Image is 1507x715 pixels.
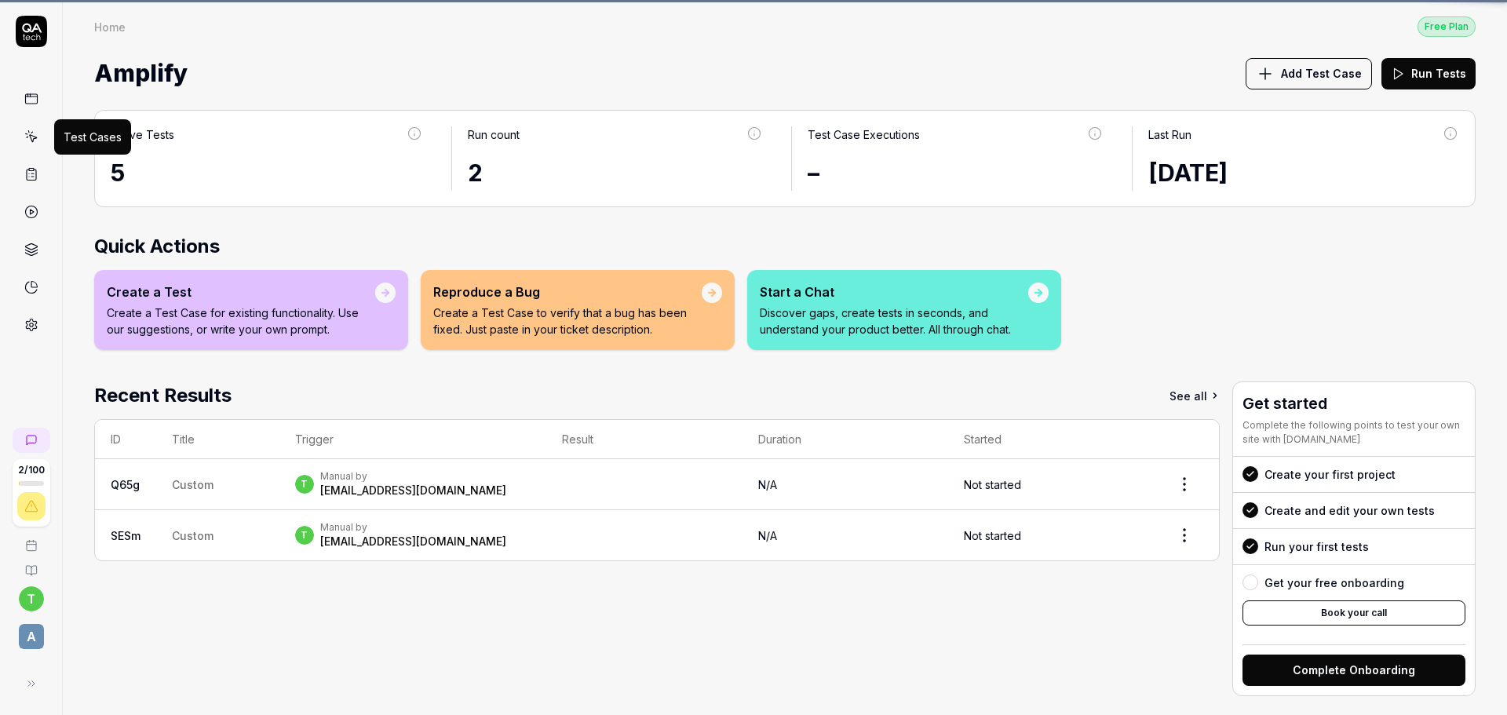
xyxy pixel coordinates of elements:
div: Get your free onboarding [1264,575,1404,591]
a: SESm [111,529,140,542]
th: Trigger [279,420,547,459]
a: Q65g [111,478,140,491]
button: Complete Onboarding [1242,655,1465,686]
span: Custom [172,478,213,491]
div: Complete the following points to test your own site with [DOMAIN_NAME] [1242,418,1465,447]
div: Create your first project [1264,466,1396,483]
div: Start a Chat [760,283,1028,301]
div: Home [94,19,126,35]
div: Manual by [320,521,506,534]
p: Discover gaps, create tests in seconds, and understand your product better. All through chat. [760,305,1028,337]
td: Not started [948,510,1150,560]
th: Duration [743,420,948,459]
div: Reproduce a Bug [433,283,702,301]
div: Run your first tests [1264,538,1369,555]
a: Documentation [6,552,56,577]
div: Run count [468,126,520,143]
th: Started [948,420,1150,459]
span: N/A [758,478,777,491]
div: Test Cases [64,129,122,145]
span: a [19,624,44,649]
div: Last Run [1148,126,1191,143]
span: N/A [758,529,777,542]
th: ID [95,420,156,459]
div: – [808,155,1104,191]
div: Active Tests [111,126,174,143]
th: Title [156,420,279,459]
th: Result [546,420,743,459]
div: 2 [468,155,764,191]
span: 2 / 100 [18,465,45,475]
button: Add Test Case [1246,58,1372,89]
a: New conversation [13,428,50,453]
span: t [295,526,314,545]
td: Not started [948,459,1150,510]
time: [DATE] [1148,159,1228,187]
span: Amplify [94,53,188,94]
h2: Recent Results [94,381,232,410]
button: a [6,611,56,652]
span: Custom [172,529,213,542]
h2: Quick Actions [94,232,1476,261]
div: 5 [111,155,423,191]
h3: Get started [1242,392,1465,415]
span: Add Test Case [1281,65,1362,82]
button: Free Plan [1418,16,1476,37]
button: Book your call [1242,600,1465,626]
p: Create a Test Case to verify that a bug has been fixed. Just paste in your ticket description. [433,305,702,337]
div: Create a Test [107,283,375,301]
div: Create and edit your own tests [1264,502,1435,519]
div: Manual by [320,470,506,483]
div: [EMAIL_ADDRESS][DOMAIN_NAME] [320,483,506,498]
button: Run Tests [1381,58,1476,89]
p: Create a Test Case for existing functionality. Use our suggestions, or write your own prompt. [107,305,375,337]
a: Book a call with us [6,527,56,552]
div: Test Case Executions [808,126,920,143]
span: t [295,475,314,494]
div: [EMAIL_ADDRESS][DOMAIN_NAME] [320,534,506,549]
a: See all [1169,381,1220,410]
button: t [19,586,44,611]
